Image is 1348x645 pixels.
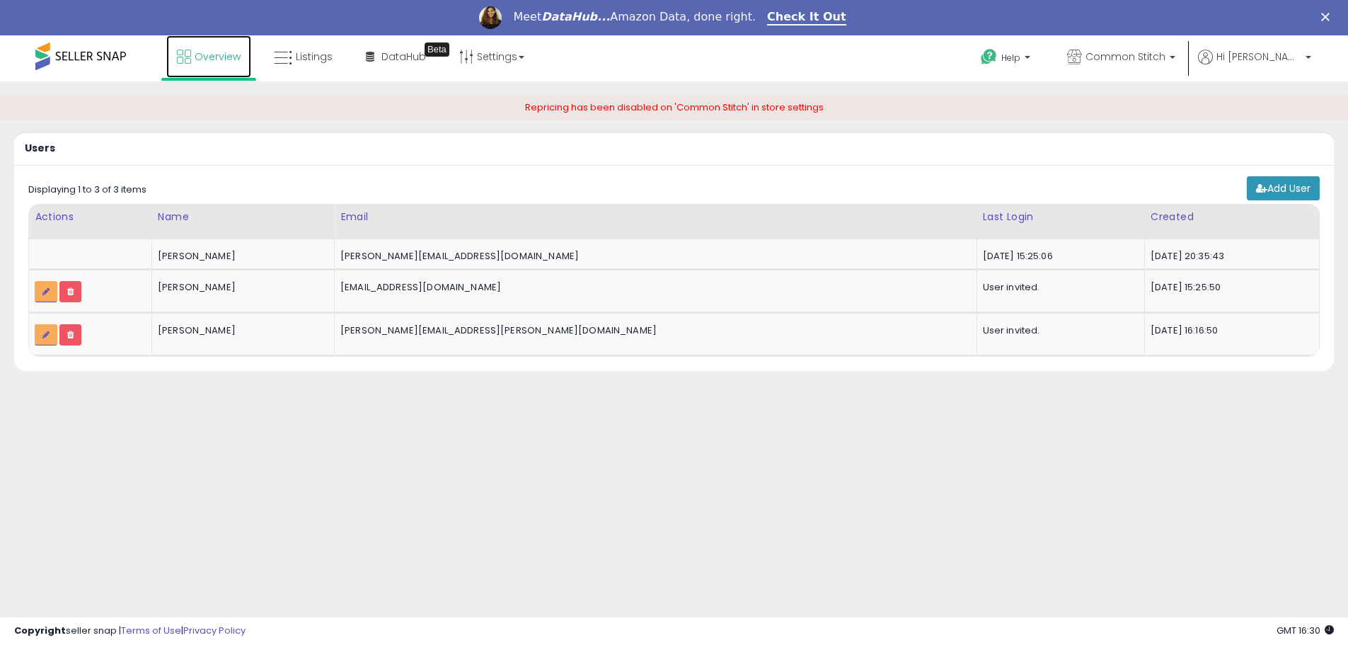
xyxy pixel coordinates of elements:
span: Listings [296,50,333,64]
div: Name [158,210,328,224]
div: Tooltip anchor [425,42,449,57]
a: Help [969,38,1044,81]
a: Add User [1247,176,1320,200]
div: [EMAIL_ADDRESS][DOMAIN_NAME] [340,281,966,294]
span: Repricing has been disabled on 'Common Stitch' in store settings [525,101,824,114]
span: DataHub [381,50,426,64]
div: [DATE] 20:35:43 [1151,250,1308,263]
span: Hi [PERSON_NAME] [1216,50,1301,64]
a: Common Stitch [1056,35,1186,81]
a: Terms of Use [121,624,181,637]
span: 2025-10-13 16:30 GMT [1277,624,1334,637]
div: Displaying 1 to 3 of 3 items [28,183,146,197]
div: [PERSON_NAME] [158,281,323,294]
a: Settings [449,35,535,78]
div: [PERSON_NAME] [158,250,323,263]
span: Common Stitch [1085,50,1165,64]
span: Help [1001,52,1020,64]
a: Hi [PERSON_NAME] [1198,50,1311,81]
a: DataHub [355,35,437,78]
span: Overview [195,50,241,64]
a: Listings [263,35,343,78]
i: Get Help [980,48,998,66]
strong: Copyright [14,624,66,637]
a: Privacy Policy [183,624,246,637]
div: seller snap | | [14,624,246,638]
div: [PERSON_NAME] [158,324,323,337]
a: Overview [166,35,251,78]
div: [DATE] 16:16:50 [1151,324,1308,337]
div: [PERSON_NAME][EMAIL_ADDRESS][PERSON_NAME][DOMAIN_NAME] [340,324,966,337]
div: [DATE] 15:25:06 [983,250,1134,263]
h5: Users [25,143,55,154]
i: DataHub... [541,10,610,23]
a: Check It Out [767,10,846,25]
div: User invited. [983,281,1134,294]
div: Actions [35,210,146,224]
div: [DATE] 15:25:50 [1151,281,1308,294]
div: Email [340,210,971,224]
div: [PERSON_NAME][EMAIL_ADDRESS][DOMAIN_NAME] [340,250,966,263]
div: Meet Amazon Data, done right. [513,10,756,24]
div: User invited. [983,324,1134,337]
div: Last Login [983,210,1139,224]
img: Profile image for Georgie [479,6,502,29]
div: Created [1151,210,1313,224]
div: Close [1321,13,1335,21]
